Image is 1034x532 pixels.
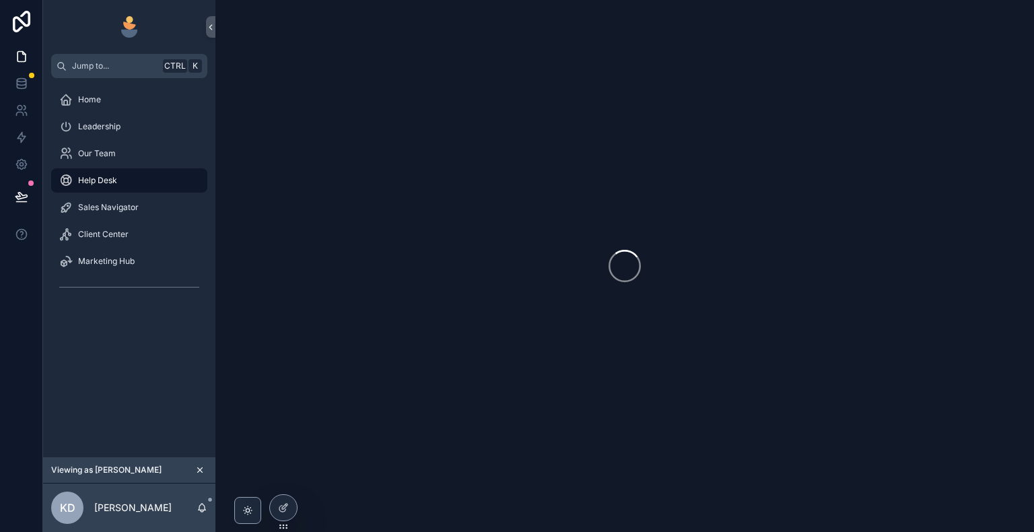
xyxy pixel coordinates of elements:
[51,195,207,220] a: Sales Navigator
[51,88,207,112] a: Home
[190,61,201,71] span: K
[78,175,117,186] span: Help Desk
[78,121,120,132] span: Leadership
[43,78,215,315] div: scrollable content
[51,141,207,166] a: Our Team
[51,249,207,273] a: Marketing Hub
[94,501,172,514] p: [PERSON_NAME]
[163,59,187,73] span: Ctrl
[78,148,116,159] span: Our Team
[78,94,101,105] span: Home
[51,168,207,193] a: Help Desk
[60,500,75,516] span: KD
[78,256,135,267] span: Marketing Hub
[78,202,139,213] span: Sales Navigator
[51,54,207,78] button: Jump to...CtrlK
[78,229,129,240] span: Client Center
[72,61,158,71] span: Jump to...
[51,222,207,246] a: Client Center
[51,465,162,475] span: Viewing as [PERSON_NAME]
[118,16,140,38] img: App logo
[51,114,207,139] a: Leadership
